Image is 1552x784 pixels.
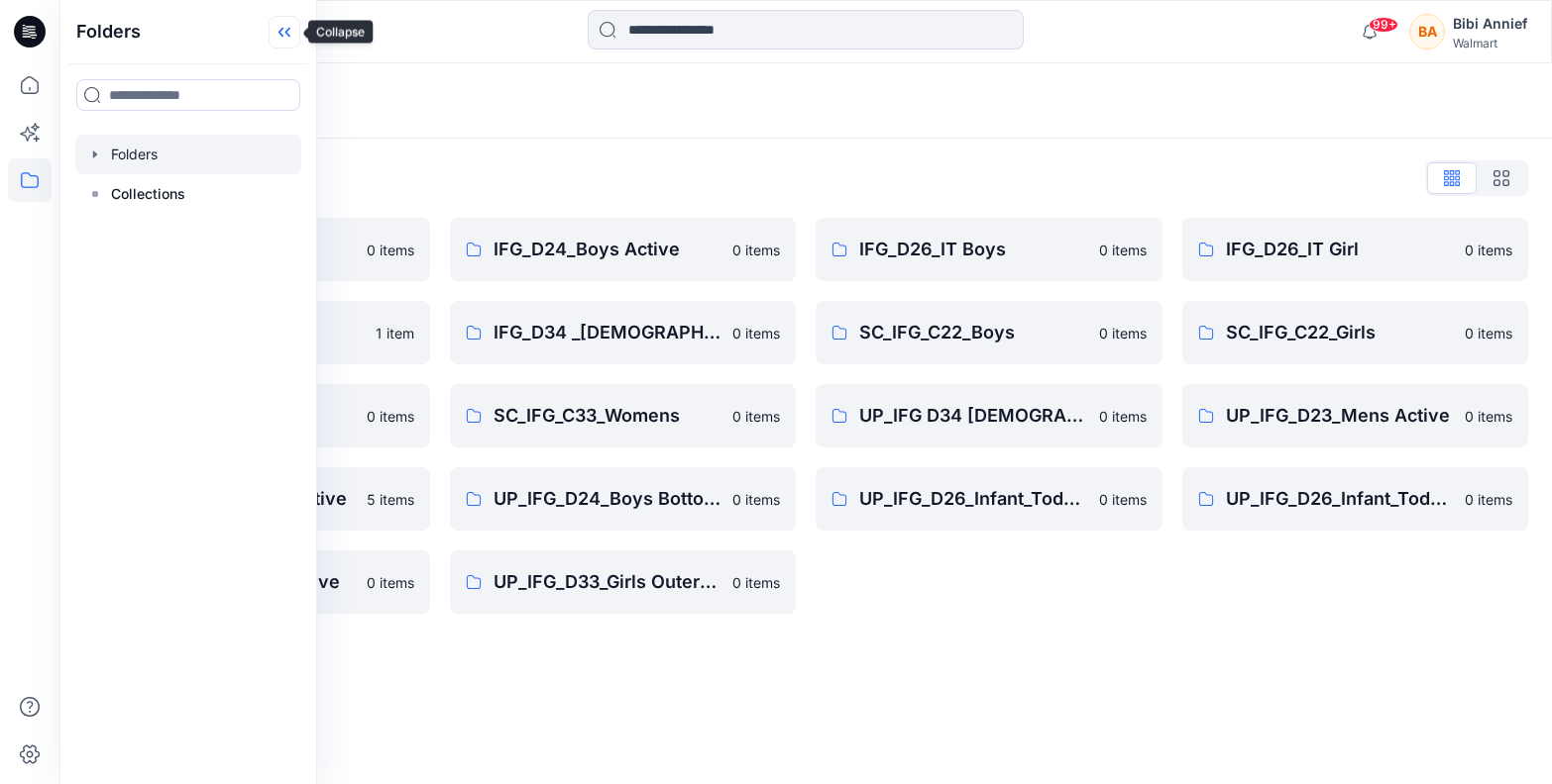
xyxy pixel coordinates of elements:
[1409,14,1445,49] div: BA
[1453,12,1527,36] div: Bibi Annief
[1465,489,1512,510] p: 0 items
[1182,218,1529,281] a: IFG_D26_IT Girl0 items
[450,301,797,364] a: IFG_D34 _[DEMOGRAPHIC_DATA] Active0 items
[1465,240,1512,260] p: 0 items
[367,489,414,510] p: 5 items
[367,240,414,260] p: 0 items
[494,319,721,346] p: IFG_D34 _[DEMOGRAPHIC_DATA] Active
[1369,17,1398,33] span: 99+
[816,301,1163,364] a: SC_IFG_C22_Boys0 items
[732,572,780,593] p: 0 items
[1465,323,1512,343] p: 0 items
[1099,406,1147,427] p: 0 items
[732,489,780,510] p: 0 items
[1453,36,1527,50] div: Walmart
[1099,323,1147,343] p: 0 items
[1182,301,1529,364] a: SC_IFG_C22_Girls0 items
[450,550,797,614] a: UP_IFG_D33_Girls Outerwear0 items
[1099,489,1147,510] p: 0 items
[1182,384,1529,447] a: UP_IFG_D23_Mens Active0 items
[450,218,797,281] a: IFG_D24_Boys Active0 items
[816,384,1163,447] a: UP_IFG D34 [DEMOGRAPHIC_DATA] Active0 items
[494,402,721,430] p: SC_IFG_C33_Womens
[859,485,1087,513] p: UP_IFG_D26_Infant_Toddler Boy
[859,236,1087,263] p: IFG_D26_IT Boys
[816,467,1163,531] a: UP_IFG_D26_Infant_Toddler Boy0 items
[450,384,797,447] a: SC_IFG_C33_Womens0 items
[816,218,1163,281] a: IFG_D26_IT Boys0 items
[376,323,414,343] p: 1 item
[450,467,797,531] a: UP_IFG_D24_Boys Bottoms0 items
[1226,485,1454,513] p: UP_IFG_D26_Infant_Toddler Girl
[494,568,721,596] p: UP_IFG_D33_Girls Outerwear
[1226,236,1454,263] p: IFG_D26_IT Girl
[859,402,1087,430] p: UP_IFG D34 [DEMOGRAPHIC_DATA] Active
[732,406,780,427] p: 0 items
[367,406,414,427] p: 0 items
[494,485,721,513] p: UP_IFG_D24_Boys Bottoms
[1226,402,1454,430] p: UP_IFG_D23_Mens Active
[1099,240,1147,260] p: 0 items
[732,240,780,260] p: 0 items
[859,319,1087,346] p: SC_IFG_C22_Boys
[494,236,721,263] p: IFG_D24_Boys Active
[1226,319,1454,346] p: SC_IFG_C22_Girls
[1465,406,1512,427] p: 0 items
[111,182,185,206] p: Collections
[732,323,780,343] p: 0 items
[1182,467,1529,531] a: UP_IFG_D26_Infant_Toddler Girl0 items
[367,572,414,593] p: 0 items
